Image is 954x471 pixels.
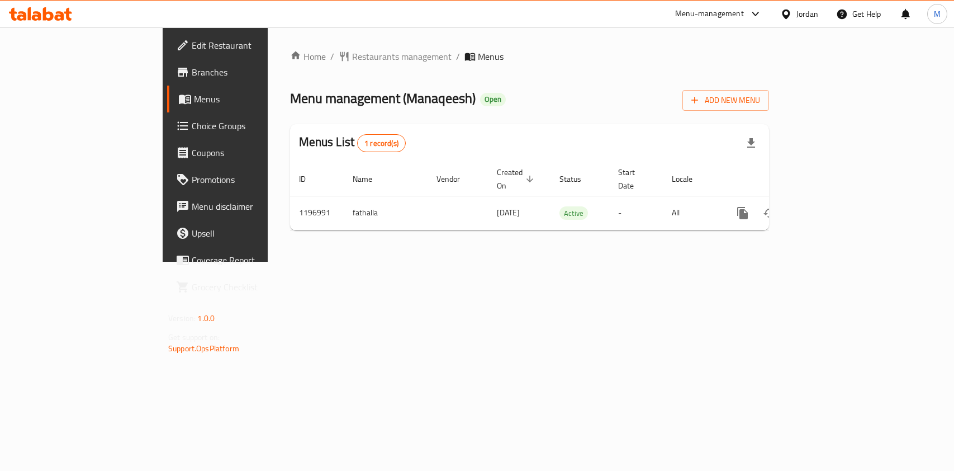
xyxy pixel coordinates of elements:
span: ID [299,172,320,186]
span: Active [559,207,588,220]
div: Total records count [357,134,406,152]
span: Menus [194,92,313,106]
div: Active [559,206,588,220]
li: / [456,50,460,63]
span: Branches [192,65,313,79]
span: Choice Groups [192,119,313,133]
button: Add New Menu [682,90,769,111]
span: Coupons [192,146,313,159]
a: Menu disclaimer [167,193,322,220]
a: Menus [167,86,322,112]
a: Promotions [167,166,322,193]
span: Edit Restaurant [192,39,313,52]
th: Actions [720,162,846,196]
span: Coverage Report [192,253,313,267]
span: Restaurants management [352,50,452,63]
li: / [330,50,334,63]
span: Upsell [192,227,313,240]
span: Menus [478,50,504,63]
span: Version: [168,311,196,326]
span: Locale [672,172,707,186]
span: Add New Menu [691,93,760,107]
span: Status [559,172,596,186]
span: [DATE] [497,205,520,220]
a: Restaurants management [339,50,452,63]
span: 1 record(s) [358,138,405,149]
table: enhanced table [290,162,846,230]
span: Grocery Checklist [192,280,313,294]
div: Jordan [796,8,818,20]
a: Support.OpsPlatform [168,341,239,356]
a: Edit Restaurant [167,32,322,59]
span: Menu management ( Manaqeesh ) [290,86,476,111]
span: Open [480,95,506,104]
span: Name [353,172,387,186]
nav: breadcrumb [290,50,769,63]
td: - [609,196,663,230]
span: Promotions [192,173,313,186]
h2: Menus List [299,134,406,152]
td: fathalla [344,196,428,230]
span: Start Date [618,166,649,192]
span: Created On [497,166,537,192]
span: Get support on: [168,330,220,345]
td: All [663,196,720,230]
a: Choice Groups [167,112,322,139]
div: Open [480,93,506,106]
a: Grocery Checklist [167,274,322,300]
a: Coverage Report [167,247,322,274]
span: Vendor [436,172,474,186]
a: Coupons [167,139,322,166]
div: Menu-management [675,7,744,21]
a: Upsell [167,220,322,247]
span: 1.0.0 [197,311,215,326]
div: Export file [738,130,765,157]
span: Menu disclaimer [192,200,313,213]
button: more [729,200,756,227]
span: M [934,8,941,20]
a: Branches [167,59,322,86]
